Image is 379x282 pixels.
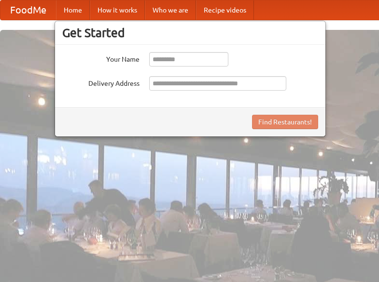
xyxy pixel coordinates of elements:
[90,0,145,20] a: How it works
[0,0,56,20] a: FoodMe
[196,0,254,20] a: Recipe videos
[62,76,140,88] label: Delivery Address
[145,0,196,20] a: Who we are
[252,115,318,129] button: Find Restaurants!
[56,0,90,20] a: Home
[62,52,140,64] label: Your Name
[62,26,318,40] h3: Get Started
